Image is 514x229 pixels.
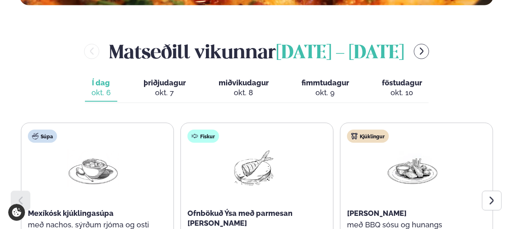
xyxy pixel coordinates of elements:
a: Cookie settings [8,204,25,221]
button: miðvikudagur okt. 8 [212,75,275,102]
span: föstudagur [382,78,422,87]
span: Í dag [91,78,111,88]
span: Ofnbökuð Ýsa með parmesan [PERSON_NAME] [187,209,292,227]
div: Súpa [28,130,57,143]
button: Í dag okt. 6 [85,75,117,102]
span: [PERSON_NAME] [347,209,407,218]
div: okt. 9 [302,88,349,98]
img: Fish.png [226,149,279,188]
img: soup.svg [32,133,39,140]
div: okt. 7 [144,88,186,98]
div: Kjúklingur [347,130,389,143]
span: miðvikudagur [219,78,269,87]
div: okt. 8 [219,88,269,98]
button: þriðjudagur okt. 7 [137,75,192,102]
span: [DATE] - [DATE] [276,44,404,62]
img: Soup.png [67,149,119,188]
span: þriðjudagur [144,78,186,87]
button: menu-btn-left [84,44,99,59]
button: fimmtudagur okt. 9 [295,75,356,102]
button: menu-btn-right [414,44,429,59]
div: Fiskur [187,130,219,143]
h2: Matseðill vikunnar [109,38,404,65]
div: okt. 6 [91,88,111,98]
span: Mexíkósk kjúklingasúpa [28,209,114,218]
img: Chicken-wings-legs.png [386,149,439,188]
span: fimmtudagur [302,78,349,87]
img: chicken.svg [351,133,358,140]
img: fish.svg [192,133,198,140]
div: okt. 10 [382,88,422,98]
button: föstudagur okt. 10 [375,75,429,102]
